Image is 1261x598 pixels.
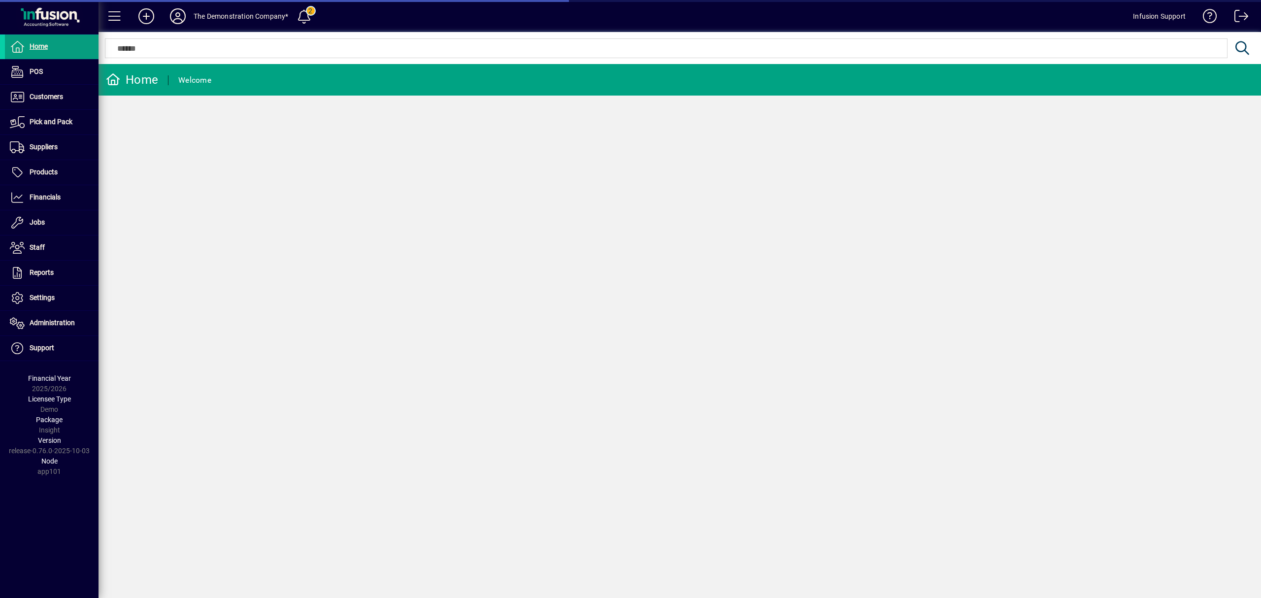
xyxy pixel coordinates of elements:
[36,416,63,424] span: Package
[30,168,58,176] span: Products
[131,7,162,25] button: Add
[30,218,45,226] span: Jobs
[1195,2,1217,34] a: Knowledge Base
[5,110,99,134] a: Pick and Pack
[30,243,45,251] span: Staff
[5,261,99,285] a: Reports
[5,185,99,210] a: Financials
[5,286,99,310] a: Settings
[1227,2,1249,34] a: Logout
[5,160,99,185] a: Products
[30,118,72,126] span: Pick and Pack
[30,193,61,201] span: Financials
[41,457,58,465] span: Node
[30,67,43,75] span: POS
[30,268,54,276] span: Reports
[5,60,99,84] a: POS
[30,143,58,151] span: Suppliers
[178,72,211,88] div: Welcome
[28,395,71,403] span: Licensee Type
[106,72,158,88] div: Home
[5,235,99,260] a: Staff
[5,311,99,335] a: Administration
[5,85,99,109] a: Customers
[162,7,194,25] button: Profile
[1133,8,1186,24] div: Infusion Support
[5,336,99,361] a: Support
[5,135,99,160] a: Suppliers
[194,8,289,24] div: The Demonstration Company*
[30,344,54,352] span: Support
[30,319,75,327] span: Administration
[30,42,48,50] span: Home
[30,294,55,301] span: Settings
[30,93,63,100] span: Customers
[5,210,99,235] a: Jobs
[38,436,61,444] span: Version
[28,374,71,382] span: Financial Year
